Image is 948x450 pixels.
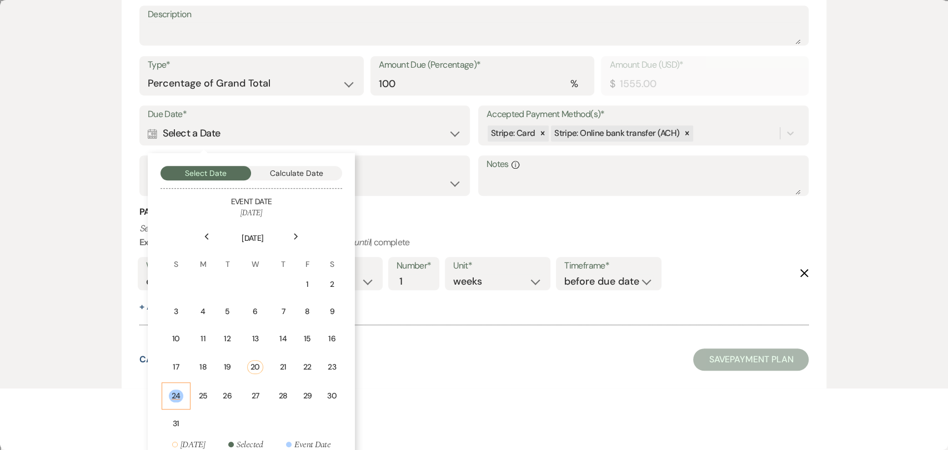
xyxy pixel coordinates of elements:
label: Timeframe* [564,258,653,274]
div: 2 [327,279,337,290]
div: Sign out [4,76,944,86]
div: 17 [169,361,183,373]
label: Unit* [453,258,542,274]
button: SavePayment Plan [693,348,809,371]
h3: Payment Reminder [139,206,809,218]
div: Select a Date [148,123,462,144]
h6: [DATE] [160,208,342,219]
div: 1 [303,279,312,290]
span: Stripe: Card [491,128,535,139]
div: 16 [327,333,337,345]
th: S [320,245,344,270]
th: M [192,245,215,270]
div: Sort A > Z [4,26,944,36]
label: Type* [148,57,355,73]
div: 23 [327,361,337,373]
button: Select Date [160,166,252,180]
div: 13 [247,333,263,345]
div: 24 [169,390,183,402]
div: 28 [279,390,288,402]
div: 9 [327,306,337,317]
div: 10 [169,333,183,345]
div: % [570,77,578,92]
div: 4 [199,306,208,317]
div: 21 [279,361,288,373]
button: Cancel [139,355,175,364]
i: Set reminders for this task. [139,223,238,234]
b: Example [139,236,174,248]
label: Accepted Payment Method(s)* [486,107,800,123]
div: 6 [247,306,263,317]
label: Amount Due (USD)* [609,57,800,73]
div: 19 [223,361,232,373]
div: 30 [327,390,337,402]
div: 8 [303,306,312,317]
h5: Event Date [160,196,342,208]
div: 29 [303,390,312,402]
label: Due Date* [148,107,462,123]
button: + AddAnotherReminder [139,302,249,311]
div: Move To ... [4,46,944,56]
div: 27 [247,390,263,402]
div: 14 [279,333,288,345]
label: Number* [397,258,432,274]
label: Notes [486,156,800,173]
th: T [215,245,239,270]
div: 7 [279,306,288,317]
label: Who would you like to remind?* [146,258,263,274]
div: 11 [199,333,208,345]
div: 22 [303,361,312,373]
div: Delete [4,56,944,66]
label: Amount Due (Percentage)* [379,57,586,73]
div: $ [609,77,614,92]
th: [DATE] [162,219,344,244]
label: Description [148,7,800,23]
th: S [162,245,190,270]
p: : weekly | | 2 | months | before event date | | complete [139,221,809,250]
th: T [272,245,295,270]
div: 15 [303,333,312,345]
div: 18 [199,361,208,373]
div: Options [4,66,944,76]
th: W [240,245,270,270]
th: F [296,245,319,270]
i: until [354,236,370,248]
div: 5 [223,306,232,317]
input: Search outlines [4,14,103,26]
div: 3 [169,306,183,317]
div: 31 [169,418,183,429]
div: 26 [223,390,232,402]
div: 12 [223,333,232,345]
div: Sort New > Old [4,36,944,46]
div: Home [4,4,232,14]
div: 20 [247,360,263,374]
div: 25 [199,390,208,402]
span: Stripe: Online bank transfer (ACH) [554,128,679,139]
button: Calculate Date [251,166,342,180]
